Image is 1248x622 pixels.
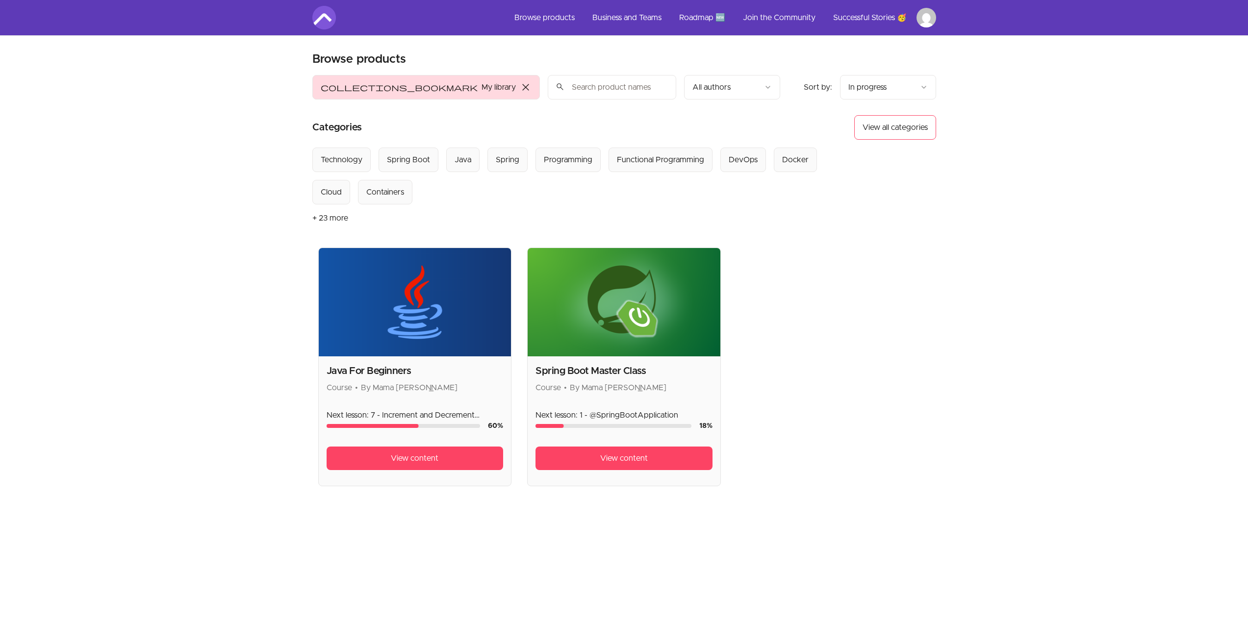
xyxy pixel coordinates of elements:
div: Functional Programming [617,154,704,166]
span: 18 % [699,423,713,429]
div: Course progress [535,424,691,428]
a: Business and Teams [585,6,669,29]
button: Product sort options [840,75,936,100]
input: Search product names [548,75,676,100]
span: search [556,80,564,94]
button: + 23 more [312,204,348,232]
span: 60 % [488,423,503,429]
div: Programming [544,154,592,166]
button: Filter by author [684,75,780,100]
div: Containers [366,186,404,198]
span: View content [600,452,648,464]
div: Java [455,154,471,166]
a: Join the Community [735,6,823,29]
h1: Browse products [312,51,406,67]
p: Next lesson: 1 - @SpringBootApplication [535,409,713,421]
div: Docker [782,154,809,166]
span: Course [327,384,352,392]
h2: Categories [312,115,362,140]
span: collections_bookmark [321,81,478,93]
span: By Mama [PERSON_NAME] [570,384,666,392]
span: • [355,384,358,392]
button: View all categories [854,115,936,140]
span: Sort by: [804,83,832,91]
div: Technology [321,154,362,166]
div: Course progress [327,424,481,428]
span: • [564,384,567,392]
img: Product image for Java For Beginners [319,248,511,356]
div: Spring Boot [387,154,430,166]
img: Amigoscode logo [312,6,336,29]
div: Spring [496,154,519,166]
a: Successful Stories 🥳 [825,6,915,29]
h2: Java For Beginners [327,364,504,378]
a: Browse products [507,6,583,29]
img: Product image for Spring Boot Master Class [528,248,720,356]
span: Course [535,384,561,392]
a: View content [535,447,713,470]
nav: Main [507,6,936,29]
h2: Spring Boot Master Class [535,364,713,378]
p: Next lesson: 7 - Increment and Decrement Operators [327,409,504,421]
button: Filter by My library [312,75,540,100]
a: View content [327,447,504,470]
span: close [520,81,532,93]
span: View content [391,452,438,464]
a: Roadmap 🆕 [671,6,733,29]
img: Profile image for Dmitry Chigir [917,8,936,27]
div: DevOps [729,154,758,166]
span: By Mama [PERSON_NAME] [361,384,458,392]
div: Cloud [321,186,342,198]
